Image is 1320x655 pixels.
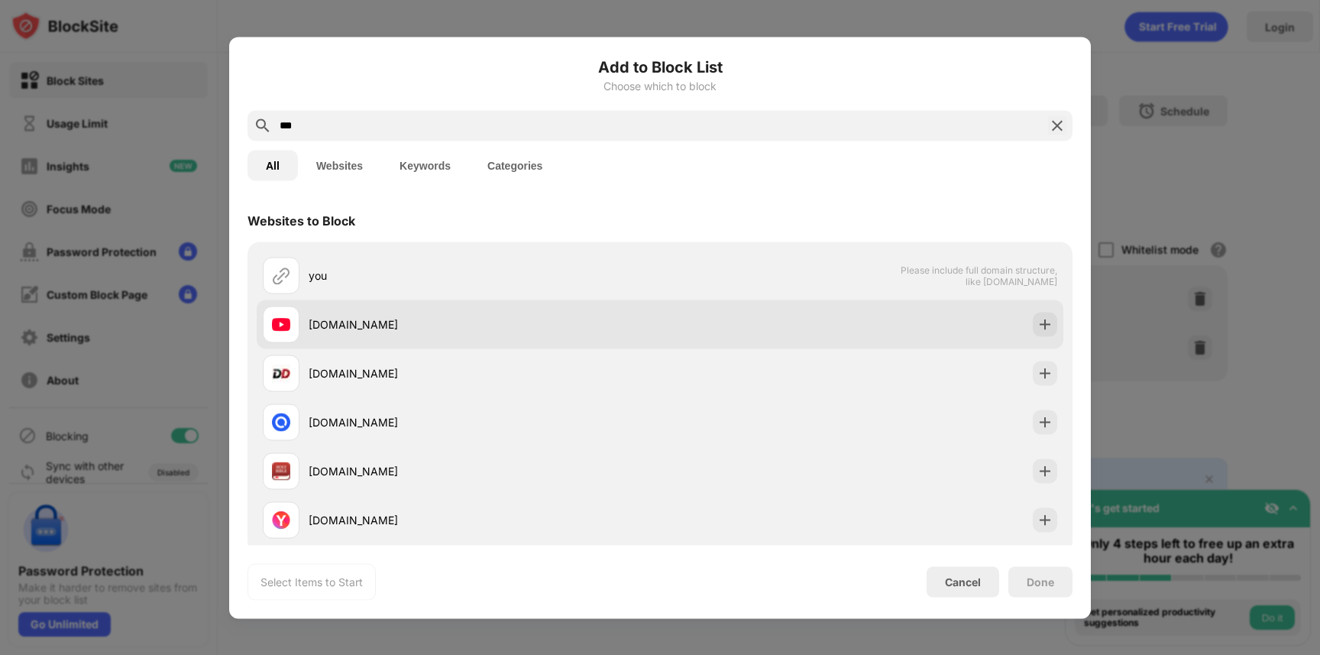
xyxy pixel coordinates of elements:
div: Select Items to Start [260,574,363,589]
img: favicons [272,511,290,529]
div: [DOMAIN_NAME] [309,316,660,332]
h6: Add to Block List [247,55,1072,78]
button: Categories [469,150,561,180]
div: [DOMAIN_NAME] [309,463,660,479]
div: Websites to Block [247,212,355,228]
div: [DOMAIN_NAME] [309,414,660,430]
img: favicons [272,413,290,431]
img: favicons [272,364,290,382]
img: url.svg [272,266,290,284]
div: Choose which to block [247,79,1072,92]
img: search-close [1048,116,1066,135]
div: [DOMAIN_NAME] [309,512,660,528]
div: Cancel [945,576,981,589]
img: favicons [272,462,290,480]
button: Websites [298,150,381,180]
button: Keywords [381,150,469,180]
div: [DOMAIN_NAME] [309,365,660,381]
img: favicons [272,315,290,333]
div: you [309,268,660,284]
button: All [247,150,298,180]
span: Please include full domain structure, like [DOMAIN_NAME] [900,264,1057,287]
img: search.svg [254,116,272,135]
div: Done [1027,576,1054,588]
